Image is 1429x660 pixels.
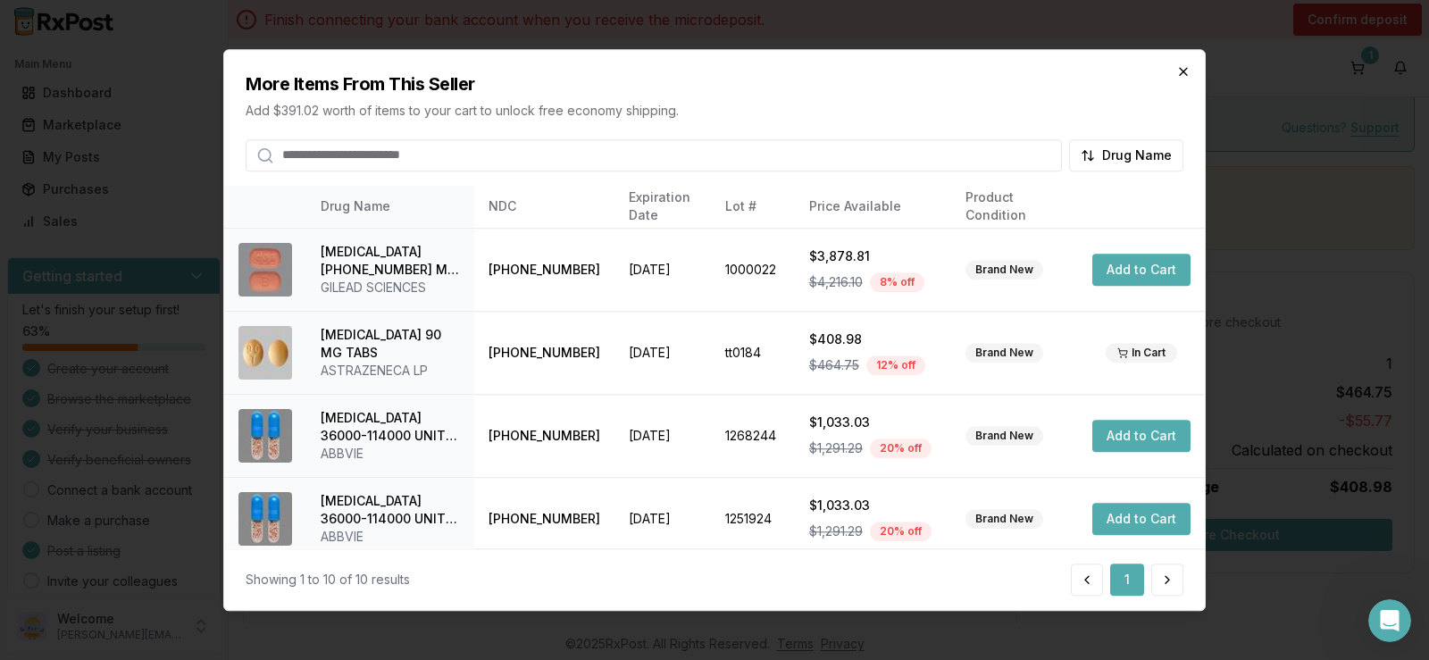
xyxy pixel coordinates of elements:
div: $408.98 [809,330,937,348]
th: Expiration Date [614,186,710,229]
span: $1,291.29 [809,522,863,540]
td: [DATE] [614,395,710,478]
button: Add to Cart [1092,503,1191,535]
td: 1251924 [711,478,795,561]
div: $1,033.03 [809,414,937,431]
td: [PHONE_NUMBER] [474,229,614,312]
td: [PHONE_NUMBER] [474,478,614,561]
div: [MEDICAL_DATA] 36000-114000 UNIT CPEP [321,409,460,445]
h2: More Items From This Seller [246,71,1183,96]
span: Drug Name [1102,146,1172,164]
td: [DATE] [614,478,710,561]
div: 20 % off [870,522,932,541]
span: $464.75 [809,356,859,374]
div: ABBVIE [321,528,460,546]
th: NDC [474,186,614,229]
div: In Cart [1106,343,1177,363]
th: Price Available [795,186,951,229]
img: Creon 36000-114000 UNIT CPEP [238,492,292,546]
img: Creon 36000-114000 UNIT CPEP [238,409,292,463]
td: 1000022 [711,229,795,312]
div: $3,878.81 [809,247,937,265]
img: Biktarvy 30-120-15 MG TABS [238,243,292,297]
div: [MEDICAL_DATA] [PHONE_NUMBER] MG TABS [321,243,460,279]
button: Add to Cart [1092,254,1191,286]
td: [PHONE_NUMBER] [474,395,614,478]
th: Drug Name [306,186,474,229]
div: 12 % off [866,355,925,375]
span: $1,291.29 [809,439,863,457]
div: 8 % off [870,272,924,292]
div: Brand New [965,343,1043,363]
td: [DATE] [614,312,710,395]
td: [DATE] [614,229,710,312]
button: 1 [1110,564,1144,596]
div: 20 % off [870,439,932,458]
span: $4,216.10 [809,273,863,291]
div: GILEAD SCIENCES [321,279,460,297]
div: [MEDICAL_DATA] 36000-114000 UNIT CPEP [321,492,460,528]
div: [MEDICAL_DATA] 90 MG TABS [321,326,460,362]
th: Product Condition [951,186,1078,229]
img: Brilinta 90 MG TABS [238,326,292,380]
p: Add $391.02 worth of items to your cart to unlock free economy shipping. [246,102,1183,120]
button: Drug Name [1069,139,1183,171]
div: ASTRAZENECA LP [321,362,460,380]
div: Brand New [965,509,1043,529]
div: ABBVIE [321,445,460,463]
div: Brand New [965,260,1043,280]
th: Lot # [711,186,795,229]
div: $1,033.03 [809,497,937,514]
iframe: Intercom live chat [1368,599,1411,642]
button: Add to Cart [1092,420,1191,452]
td: [PHONE_NUMBER] [474,312,614,395]
td: tt0184 [711,312,795,395]
div: Showing 1 to 10 of 10 results [246,571,410,589]
td: 1268244 [711,395,795,478]
div: Brand New [965,426,1043,446]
